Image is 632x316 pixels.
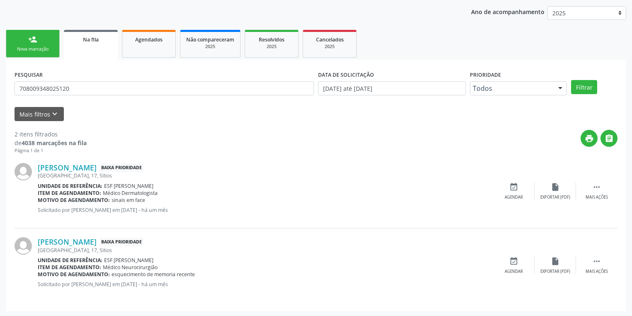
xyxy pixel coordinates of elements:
img: img [15,237,32,255]
b: Unidade de referência: [38,257,102,264]
p: Solicitado por [PERSON_NAME] em [DATE] - há um mês [38,281,493,288]
div: Agendar [505,269,523,275]
div: 2025 [309,44,350,50]
div: Nova marcação [12,46,53,52]
span: Agendados [135,36,163,43]
div: Exportar (PDF) [540,269,570,275]
a: [PERSON_NAME] [38,237,97,246]
p: Solicitado por [PERSON_NAME] em [DATE] - há um mês [38,207,493,214]
span: Na fila [83,36,99,43]
i:  [592,182,601,192]
button: Mais filtroskeyboard_arrow_down [15,107,64,122]
button: Filtrar [571,80,597,94]
span: Não compareceram [186,36,234,43]
div: Exportar (PDF) [540,194,570,200]
button: print [581,130,598,147]
div: [GEOGRAPHIC_DATA], 17, Sitios [38,172,493,179]
span: ESF [PERSON_NAME] [104,182,153,190]
b: Unidade de referência: [38,182,102,190]
b: Motivo de agendamento: [38,271,110,278]
span: ESF [PERSON_NAME] [104,257,153,264]
b: Item de agendamento: [38,190,101,197]
b: Item de agendamento: [38,264,101,271]
p: Ano de acompanhamento [471,6,544,17]
span: Resolvidos [259,36,284,43]
button:  [600,130,617,147]
div: 2025 [186,44,234,50]
input: Selecione um intervalo [318,81,466,95]
span: Cancelados [316,36,344,43]
i: print [585,134,594,143]
span: Todos [473,84,550,92]
div: Mais ações [586,194,608,200]
div: 2 itens filtrados [15,130,87,139]
i:  [592,257,601,266]
i: insert_drive_file [551,257,560,266]
i: keyboard_arrow_down [50,109,59,119]
div: 2025 [251,44,292,50]
div: [GEOGRAPHIC_DATA], 17, Sitios [38,247,493,254]
div: person_add [28,35,37,44]
label: DATA DE SOLICITAÇÃO [318,68,374,81]
span: Baixa Prioridade [100,238,143,246]
div: de [15,139,87,147]
span: sinais em face [112,197,145,204]
i: event_available [509,182,518,192]
div: Agendar [505,194,523,200]
i:  [605,134,614,143]
div: Mais ações [586,269,608,275]
i: insert_drive_file [551,182,560,192]
span: Médico Dermatologista [103,190,158,197]
span: Médico Neurocirurgião [103,264,158,271]
strong: 4038 marcações na fila [22,139,87,147]
div: Página 1 de 1 [15,147,87,154]
input: Nome, CNS [15,81,314,95]
span: esquecimento de memoria recente [112,271,195,278]
b: Motivo de agendamento: [38,197,110,204]
label: PESQUISAR [15,68,43,81]
span: Baixa Prioridade [100,163,143,172]
a: [PERSON_NAME] [38,163,97,172]
label: Prioridade [470,68,501,81]
img: img [15,163,32,180]
i: event_available [509,257,518,266]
